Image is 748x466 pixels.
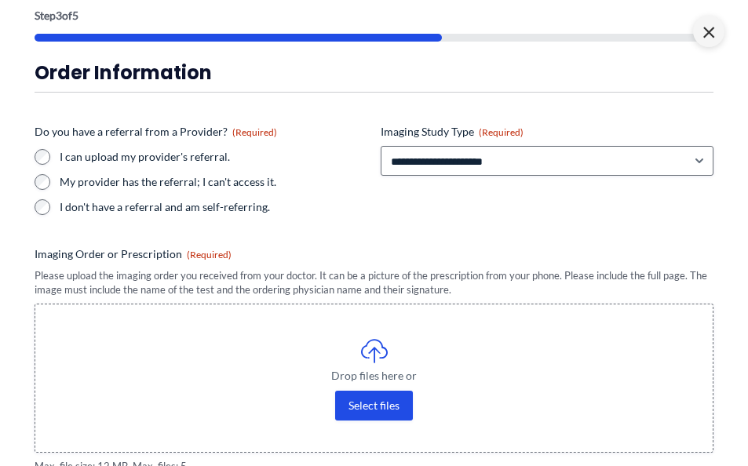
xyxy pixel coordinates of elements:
[693,16,724,47] span: ×
[187,249,232,260] span: (Required)
[60,174,368,190] label: My provider has the referral; I can't access it.
[35,268,713,297] div: Please upload the imaging order you received from your doctor. It can be a picture of the prescri...
[35,60,713,85] h3: Order Information
[381,124,714,140] label: Imaging Study Type
[35,246,713,262] label: Imaging Order or Prescription
[479,126,524,138] span: (Required)
[72,9,78,22] span: 5
[335,391,413,420] button: select files, imaging order or prescription(required)
[67,370,681,381] span: Drop files here or
[56,9,62,22] span: 3
[60,199,368,215] label: I don't have a referral and am self-referring.
[35,10,713,21] p: Step of
[35,124,277,140] legend: Do you have a referral from a Provider?
[60,149,368,165] label: I can upload my provider's referral.
[232,126,277,138] span: (Required)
